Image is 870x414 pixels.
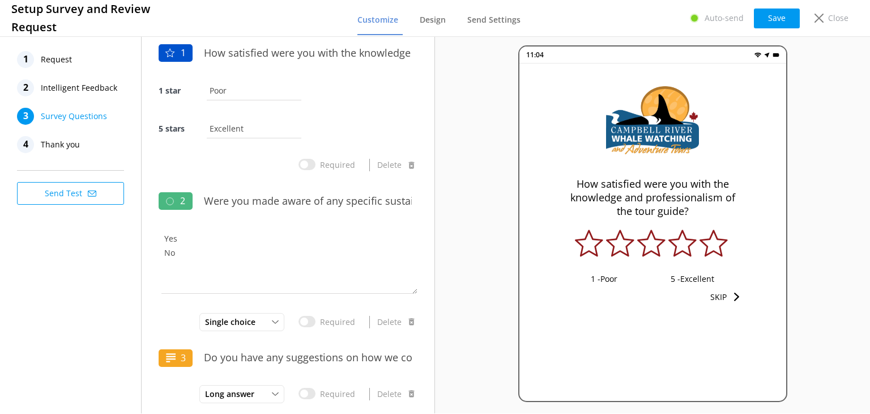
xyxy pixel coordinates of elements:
span: Survey Questions [41,108,107,125]
button: Delete [376,383,417,405]
button: SKIP [710,286,741,309]
button: Send Test [17,182,124,205]
label: Required [320,159,355,171]
p: 1 - Poor [591,273,617,285]
div: 2 [17,79,34,96]
div: 3 [17,108,34,125]
div: 2 [159,192,193,210]
div: 3 [159,349,193,367]
button: Delete [376,154,417,176]
span: Request [41,51,72,68]
span: Thank you [41,136,80,153]
img: battery.png [773,52,779,58]
input: Enter your question here [198,345,417,370]
div: 4 [17,136,34,153]
span: Intelligent Feedback [41,79,117,96]
label: Required [320,388,355,400]
label: 5 stars [159,122,204,135]
input: Enter your question here [198,40,417,65]
button: Save [754,9,800,28]
div: 1 [17,51,34,68]
p: 11:04 [526,49,544,60]
span: Customize [357,14,398,26]
button: Delete [376,311,417,333]
p: Auto-send [705,12,744,24]
img: near-me.png [764,52,770,58]
textarea: Yes No [159,226,417,294]
p: Close [828,12,848,24]
span: Long answer [205,388,261,400]
p: 5 - Excellent [671,273,714,285]
span: Send Settings [467,14,521,26]
div: 1 [159,44,193,62]
label: Required [320,316,355,328]
span: Design [420,14,446,26]
input: Enter your question here [198,188,417,213]
img: wifi.png [754,52,761,58]
span: Single choice [205,316,262,328]
label: 1 star [159,85,204,97]
img: 654-1741904015.png [606,86,699,154]
p: How satisfied were you with the knowledge and professionalism of the tour guide? [565,177,741,218]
